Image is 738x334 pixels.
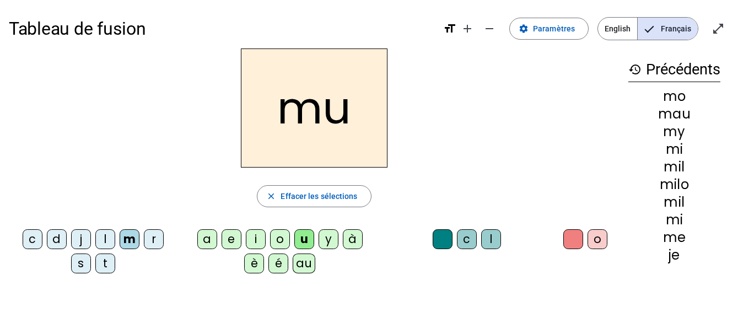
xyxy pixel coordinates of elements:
div: mil [628,160,720,174]
button: Diminuer la taille de la police [478,18,500,40]
h2: mu [241,49,387,168]
div: à [343,229,363,249]
div: è [244,254,264,273]
div: u [294,229,314,249]
div: c [457,229,477,249]
div: o [588,229,607,249]
div: a [197,229,217,249]
div: l [481,229,501,249]
div: o [270,229,290,249]
h3: Précédents [628,57,720,82]
button: Effacer les sélections [257,185,371,207]
mat-icon: add [461,22,474,35]
div: s [71,254,91,273]
button: Entrer en plein écran [707,18,729,40]
div: mau [628,107,720,121]
mat-icon: close [266,191,276,201]
div: mil [628,196,720,209]
span: Effacer les sélections [281,190,357,203]
div: me [628,231,720,244]
span: Français [638,18,698,40]
mat-icon: history [628,63,642,76]
div: l [95,229,115,249]
mat-icon: settings [519,24,529,34]
div: r [144,229,164,249]
div: j [71,229,91,249]
div: au [293,254,315,273]
div: e [222,229,241,249]
div: milo [628,178,720,191]
div: je [628,249,720,262]
span: Paramètres [533,22,575,35]
div: m [120,229,139,249]
div: é [268,254,288,273]
div: d [47,229,67,249]
mat-icon: remove [483,22,496,35]
span: English [598,18,637,40]
div: mi [628,213,720,227]
mat-button-toggle-group: Language selection [597,17,698,40]
button: Augmenter la taille de la police [456,18,478,40]
div: mo [628,90,720,103]
mat-icon: open_in_full [712,22,725,35]
div: my [628,125,720,138]
div: t [95,254,115,273]
button: Paramètres [509,18,589,40]
div: i [246,229,266,249]
h1: Tableau de fusion [9,11,434,46]
mat-icon: format_size [443,22,456,35]
div: y [319,229,338,249]
div: mi [628,143,720,156]
div: c [23,229,42,249]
